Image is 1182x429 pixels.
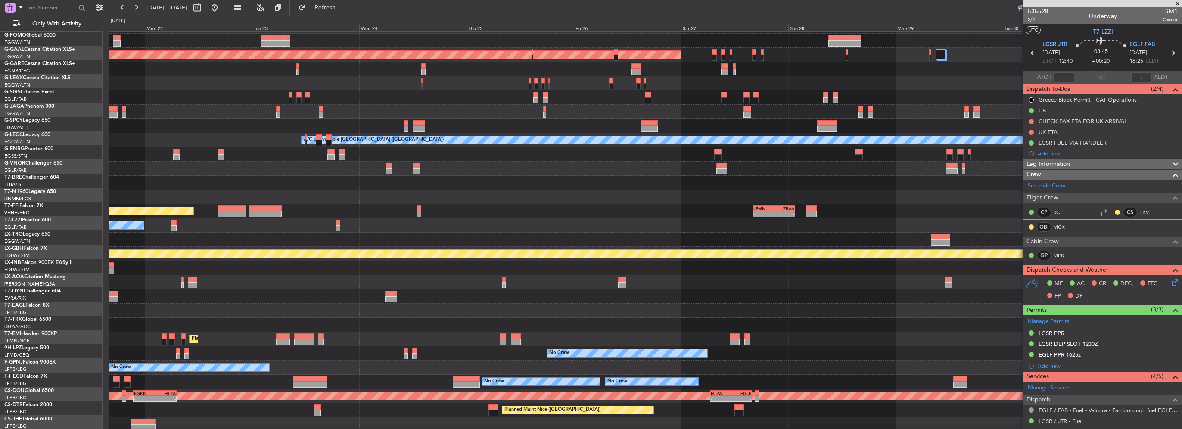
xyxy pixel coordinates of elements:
[4,374,47,379] a: F-HECDFalcon 7X
[4,246,47,251] a: LX-GBHFalcon 7X
[4,153,27,159] a: EGSS/STN
[4,274,24,280] span: LX-AOA
[1026,305,1047,315] span: Permits
[4,161,25,166] span: G-VNOR
[4,252,30,259] a: EDLW/DTM
[4,317,22,322] span: T7-TRX
[1053,223,1073,231] a: MCK
[4,331,57,336] a: T7-EMIHawker 900XP
[4,338,30,344] a: LFMN/NCE
[4,210,30,216] a: VHHH/HKG
[1039,330,1064,337] div: LGSR PPR
[549,347,569,360] div: No Crew
[4,260,72,265] a: LX-INBFalcon 900EX EASy II
[4,167,27,174] a: EGLF/FAB
[4,53,30,60] a: EGGW/LTN
[4,281,55,287] a: [PERSON_NAME]/QSA
[1093,27,1113,36] span: T7-LZZI
[4,360,56,365] a: F-GPNJFalcon 900EX
[4,118,50,123] a: G-SPCYLegacy 650
[4,61,75,66] a: G-GARECessna Citation XLS+
[4,110,30,117] a: EGGW/LTN
[711,396,731,401] div: -
[4,380,27,387] a: LFPB/LBG
[1039,128,1058,136] div: UK ETA
[4,388,54,393] a: CS-DOUGlobal 6500
[145,24,252,31] div: Mon 22
[4,289,24,294] span: T7-DYN
[1039,96,1137,103] div: Greece Block Permit - CAT Operations
[192,333,274,345] div: Planned Maint [GEOGRAPHIC_DATA]
[4,161,62,166] a: G-VNORChallenger 650
[1054,280,1063,288] span: MF
[1026,265,1108,275] span: Dispatch Checks and Weather
[4,39,30,46] a: EGGW/LTN
[1026,84,1070,94] span: Dispatch To-Dos
[4,33,26,38] span: G-FOMO
[4,260,21,265] span: LX-INB
[4,146,53,152] a: G-ENRGPraetor 600
[1026,170,1041,180] span: Crew
[1039,351,1081,358] div: EGLF PPR 1625z
[134,396,155,401] div: -
[4,104,54,109] a: G-JAGAPhenom 300
[4,317,51,322] a: T7-TRXGlobal 6500
[1075,292,1083,301] span: DP
[1037,251,1051,260] div: ISP
[1129,57,1143,66] span: 16:25
[4,90,21,95] span: G-SIRS
[4,402,52,407] a: CS-DTRFalcon 2000
[4,124,28,131] a: LGAV/ATH
[1028,384,1071,392] a: Manage Services
[359,24,467,31] div: Wed 24
[4,82,30,88] a: EGGW/LTN
[1151,84,1163,93] span: (2/4)
[4,118,23,123] span: G-SPCY
[4,309,27,316] a: LFPB/LBG
[4,417,23,422] span: CS-JHH
[1039,107,1046,114] div: CB
[307,5,343,11] span: Refresh
[1003,24,1110,31] div: Tue 30
[26,1,76,14] input: Trip Number
[1039,118,1127,125] div: CHECK PAX ETA FOR UK ARRIVAL
[4,96,27,103] a: EGLF/FAB
[252,24,359,31] div: Tue 23
[1162,16,1178,23] span: Owner
[1028,182,1065,190] a: Schedule Crew
[4,224,27,230] a: EGLF/FAB
[1148,280,1157,288] span: FFC
[1028,7,1048,16] span: 535528
[4,323,31,330] a: DGAA/ACC
[1026,372,1049,382] span: Services
[4,218,51,223] a: T7-LZZIPraetor 600
[788,24,896,31] div: Sun 28
[4,232,50,237] a: LX-TROLegacy 650
[1129,40,1155,49] span: EGLF FAB
[1026,193,1058,203] span: Flight Crew
[304,134,444,146] div: A/C Unavailable [GEOGRAPHIC_DATA] ([GEOGRAPHIC_DATA])
[4,175,59,180] a: T7-BREChallenger 604
[1028,16,1048,23] span: 2/2
[4,345,49,351] a: 9H-LPZLegacy 500
[1145,57,1159,66] span: ELDT
[1151,372,1163,381] span: (4/5)
[4,181,24,188] a: LTBA/ISL
[4,267,30,273] a: EDLW/DTM
[1038,150,1178,157] div: Add new
[4,374,23,379] span: F-HECD
[1038,362,1178,370] div: Add new
[774,206,795,211] div: ZBAA
[1037,208,1051,217] div: CP
[134,391,155,396] div: EGKK
[4,104,24,109] span: G-JAGA
[4,203,19,208] span: T7-FFI
[4,295,26,302] a: EVRA/RIX
[4,360,23,365] span: F-GPNJ
[1139,208,1159,216] a: TKV
[1053,252,1073,259] a: MPR
[4,388,25,393] span: CS-DOU
[155,396,175,401] div: -
[146,4,187,12] span: [DATE] - [DATE]
[4,132,50,137] a: G-LEGCLegacy 600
